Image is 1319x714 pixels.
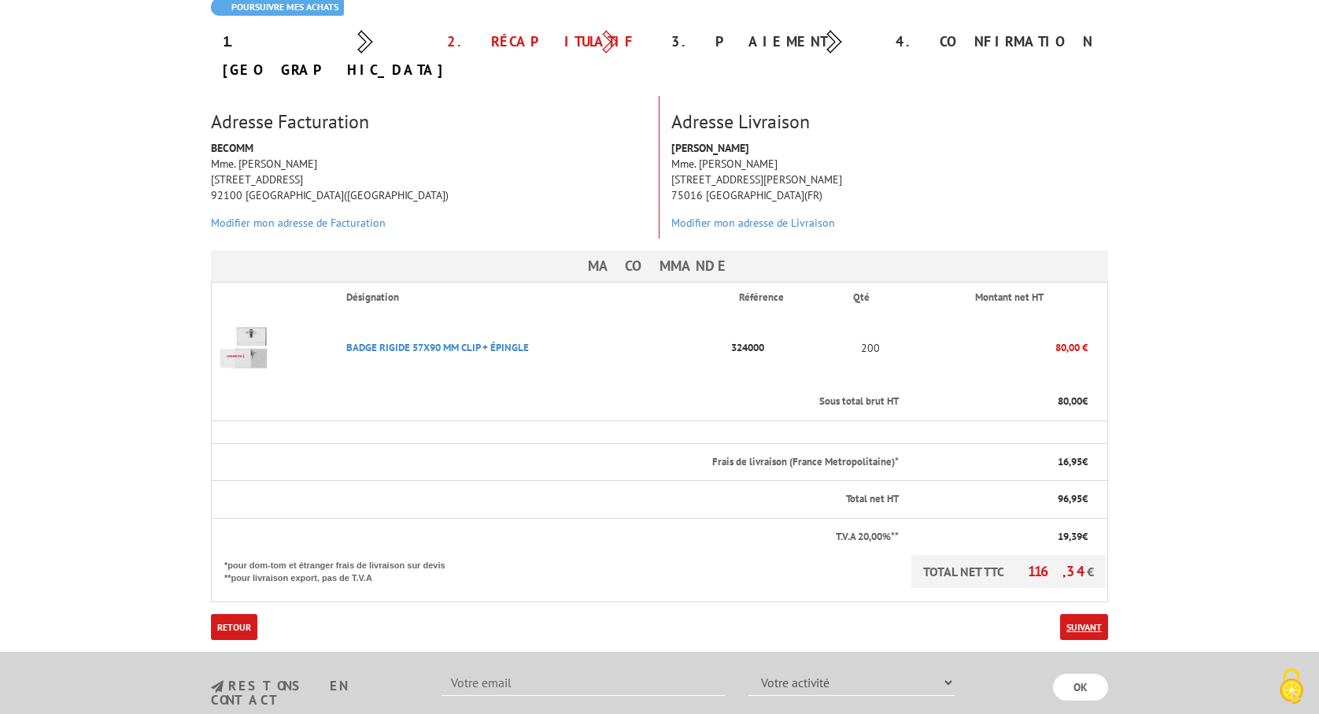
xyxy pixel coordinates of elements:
[659,140,1120,239] div: Mme. [PERSON_NAME] [STREET_ADDRESS][PERSON_NAME] 75016 [GEOGRAPHIC_DATA](FR)
[1060,614,1108,640] a: Suivant
[212,316,275,379] img: BADGE RIGIDE 57X90 MM CLIP + éPINGLE
[671,112,1108,132] h3: Adresse Livraison
[212,443,900,481] th: Frais de livraison (France Metropolitaine)*
[224,530,899,545] p: T.V.A 20,00%**
[671,141,749,155] strong: [PERSON_NAME]
[1272,667,1311,706] img: Cookies (fenêtre modale)
[211,614,257,640] a: Retour
[212,383,900,420] th: Sous total brut HT
[913,290,1107,305] p: Montant net HT
[726,334,841,361] p: 324000
[900,334,1088,361] p: 80,00 €
[223,32,446,79] a: 1. [GEOGRAPHIC_DATA]
[841,313,900,383] td: 200
[211,679,418,707] h3: restons en contact
[435,28,659,56] div: 2. Récapitulatif
[211,112,647,132] h3: Adresse Facturation
[1058,492,1082,505] span: 96,95
[346,341,529,354] a: BADGE RIGIDE 57X90 MM CLIP + éPINGLE
[1058,394,1082,408] span: 80,00
[841,283,900,313] th: Qté
[884,28,1108,56] div: 4. Confirmation
[1028,562,1087,580] span: 116,34
[199,140,659,239] div: Mme. [PERSON_NAME] [STREET_ADDRESS] 92100 [GEOGRAPHIC_DATA]([GEOGRAPHIC_DATA])
[1058,530,1082,543] span: 19,39
[671,216,835,230] a: Modifier mon adresse de Livraison
[726,283,841,313] th: Référence
[1058,455,1082,468] span: 16,95
[334,283,726,313] th: Désignation
[1264,660,1319,714] button: Cookies (fenêtre modale)
[659,28,884,56] div: 3. Paiement
[1053,674,1108,701] input: OK
[211,141,253,155] strong: BECOMM
[212,481,900,519] th: Total net HT
[911,555,1106,588] p: TOTAL NET TTC €
[913,530,1088,545] p: €
[211,250,1108,282] h3: Ma commande
[442,669,725,696] input: Votre email
[913,455,1088,470] p: €
[224,555,460,584] p: *pour dom-tom et étranger frais de livraison sur devis **pour livraison export, pas de T.V.A
[211,216,386,230] a: Modifier mon adresse de Facturation
[211,680,224,694] img: newsletter.jpg
[913,492,1088,507] p: €
[913,394,1088,409] p: €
